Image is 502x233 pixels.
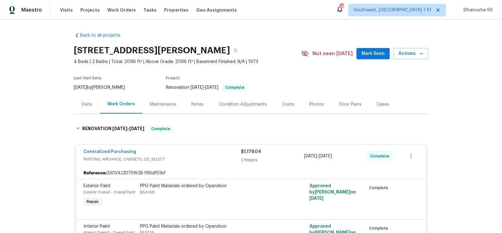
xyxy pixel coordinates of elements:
[369,225,391,231] span: Complete
[393,48,428,60] button: Actions
[83,156,241,162] span: PAINTING, APPLIANCE, CABINETS, OD_SELECT
[21,7,42,13] span: Maestro
[149,126,173,132] span: Complete
[190,85,204,90] span: [DATE]
[356,48,390,60] button: Mark Seen
[461,7,493,13] span: Dhanusha SS
[76,167,426,179] div: 330VXJ2D7SW2K-f96df51bf
[82,125,144,133] h6: RENOVATION
[83,150,136,154] a: Centralized Purchasing
[107,101,135,107] div: Work Orders
[74,59,301,65] span: 4 Beds | 2 Baths | Total: 2096 ft² | Above Grade: 2096 ft² | Basement Finished: N/A | 1973
[74,76,101,80] span: Last Visit Date
[304,154,317,158] span: [DATE]
[83,224,110,229] span: Interior Paint
[80,7,100,13] span: Projects
[191,101,204,108] div: Notes
[354,7,431,13] span: Southwest, [GEOGRAPHIC_DATA] + 51
[74,85,87,90] span: [DATE]
[398,50,423,58] span: Actions
[112,126,144,131] span: -
[84,199,101,205] span: Repair
[74,84,132,91] div: by [PERSON_NAME]
[112,126,127,131] span: [DATE]
[304,153,332,159] span: -
[164,7,189,13] span: Properties
[339,101,361,108] div: Floor Plans
[230,45,241,56] button: Copy Address
[196,7,237,13] span: Geo Assignments
[282,101,294,108] div: Costs
[370,153,392,159] span: Complete
[74,47,230,54] h2: [STREET_ADDRESS][PERSON_NAME]
[223,86,247,89] span: Complete
[74,32,134,39] a: Back to all projects
[219,101,267,108] div: Condition Adjustments
[312,50,353,57] span: Not seen [DATE]
[140,223,277,230] div: PPG Paint Materials ordered by Opendoor
[74,119,428,139] div: RENOVATION [DATE]-[DATE]Complete
[60,7,73,13] span: Visits
[309,184,356,201] span: Approved by [PERSON_NAME] on
[309,196,323,201] span: [DATE]
[369,185,391,191] span: Complete
[150,101,176,108] div: Maintenance
[140,183,277,189] div: PPG Paint Materials ordered by Opendoor
[361,50,385,58] span: Mark Seen
[140,190,155,194] span: $641.68
[107,7,136,13] span: Work Orders
[129,126,144,131] span: [DATE]
[376,101,389,108] div: Cases
[166,85,248,90] span: Renovation
[83,190,136,194] span: Exterior Overall - Overall Paint
[241,157,304,163] div: 2 Repairs
[319,154,332,158] span: [DATE]
[166,76,180,80] span: Project
[190,85,218,90] span: -
[339,4,344,10] div: 776
[81,101,92,108] div: Visits
[83,184,111,188] span: Exterior Paint
[309,101,324,108] div: Photos
[83,170,107,176] b: Reference:
[205,85,218,90] span: [DATE]
[143,8,157,12] span: Tasks
[241,150,261,154] span: $1,179.04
